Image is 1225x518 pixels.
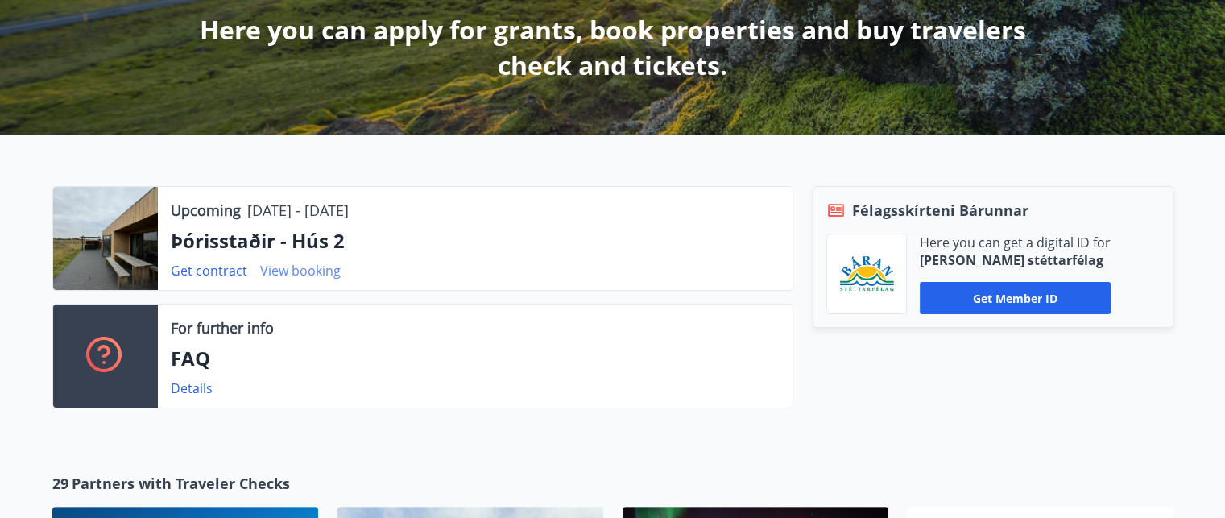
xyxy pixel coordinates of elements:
[52,473,68,494] span: 29
[852,200,1028,221] span: Félagsskírteni Bárunnar
[171,345,780,372] p: FAQ
[920,234,1111,251] p: Here you can get a digital ID for
[72,473,290,494] span: Partners with Traveler Checks
[839,255,894,293] img: Bz2lGXKH3FXEIQKvoQ8VL0Fr0uCiWgfgA3I6fSs8.png
[920,282,1111,314] button: Get member ID
[247,200,349,221] p: [DATE] - [DATE]
[171,262,247,280] a: Get contract
[171,200,241,221] p: Upcoming
[188,12,1038,83] p: Here you can apply for grants, book properties and buy travelers check and tickets.
[260,262,341,280] a: View booking
[920,251,1111,269] p: [PERSON_NAME] stéttarfélag
[171,379,213,397] a: Details
[171,317,274,338] p: For further info
[171,227,780,255] p: Þórisstaðir - Hús 2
